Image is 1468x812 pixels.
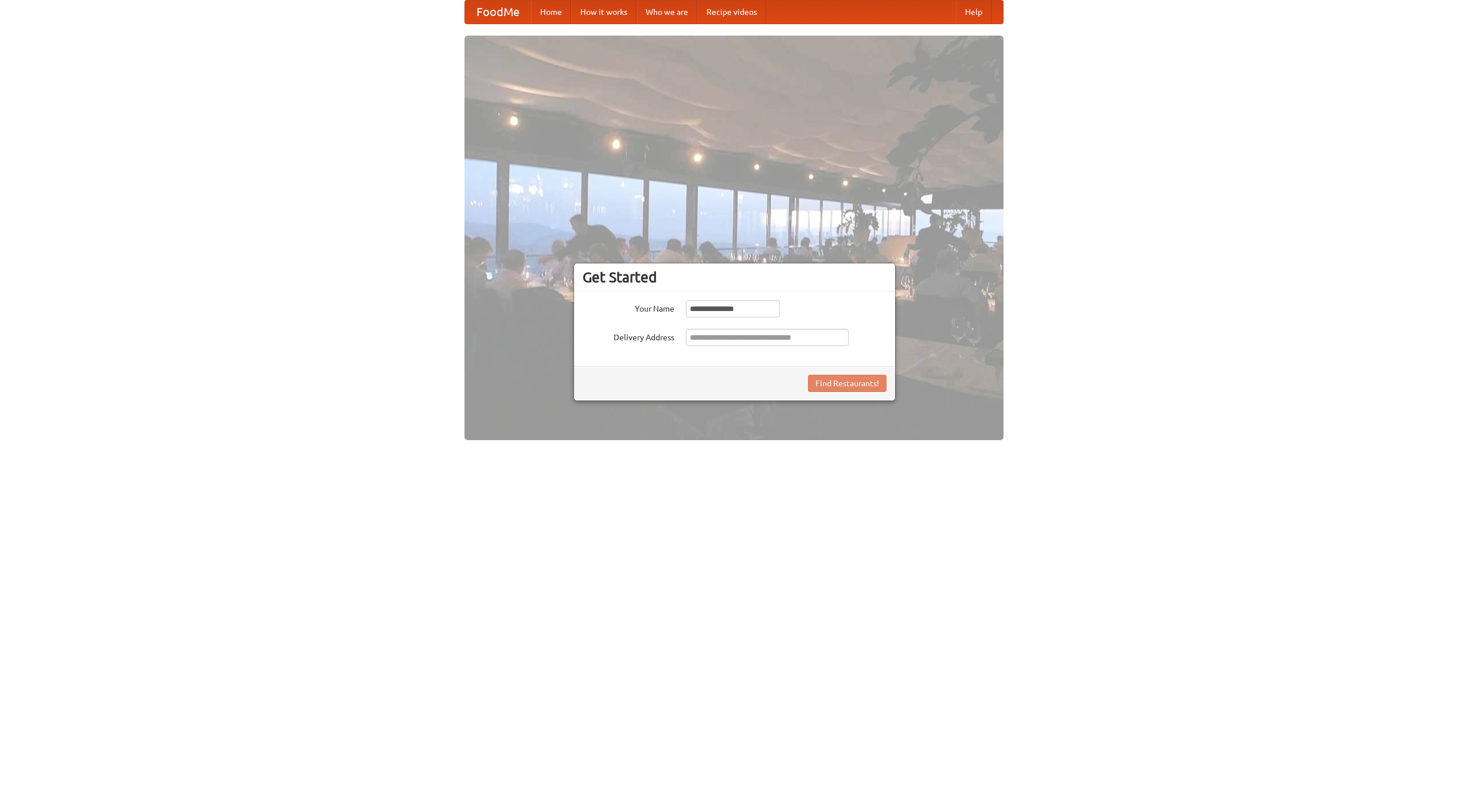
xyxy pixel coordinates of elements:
a: Help [956,1,991,24]
a: Who we are [637,1,697,24]
h3: Get Started [583,269,887,286]
a: Home [531,1,571,24]
a: Recipe videos [697,1,766,24]
button: Find Restaurants! [808,375,887,392]
label: Your Name [583,300,674,314]
label: Delivery Address [583,329,674,343]
a: FoodMe [465,1,531,24]
a: How it works [571,1,637,24]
